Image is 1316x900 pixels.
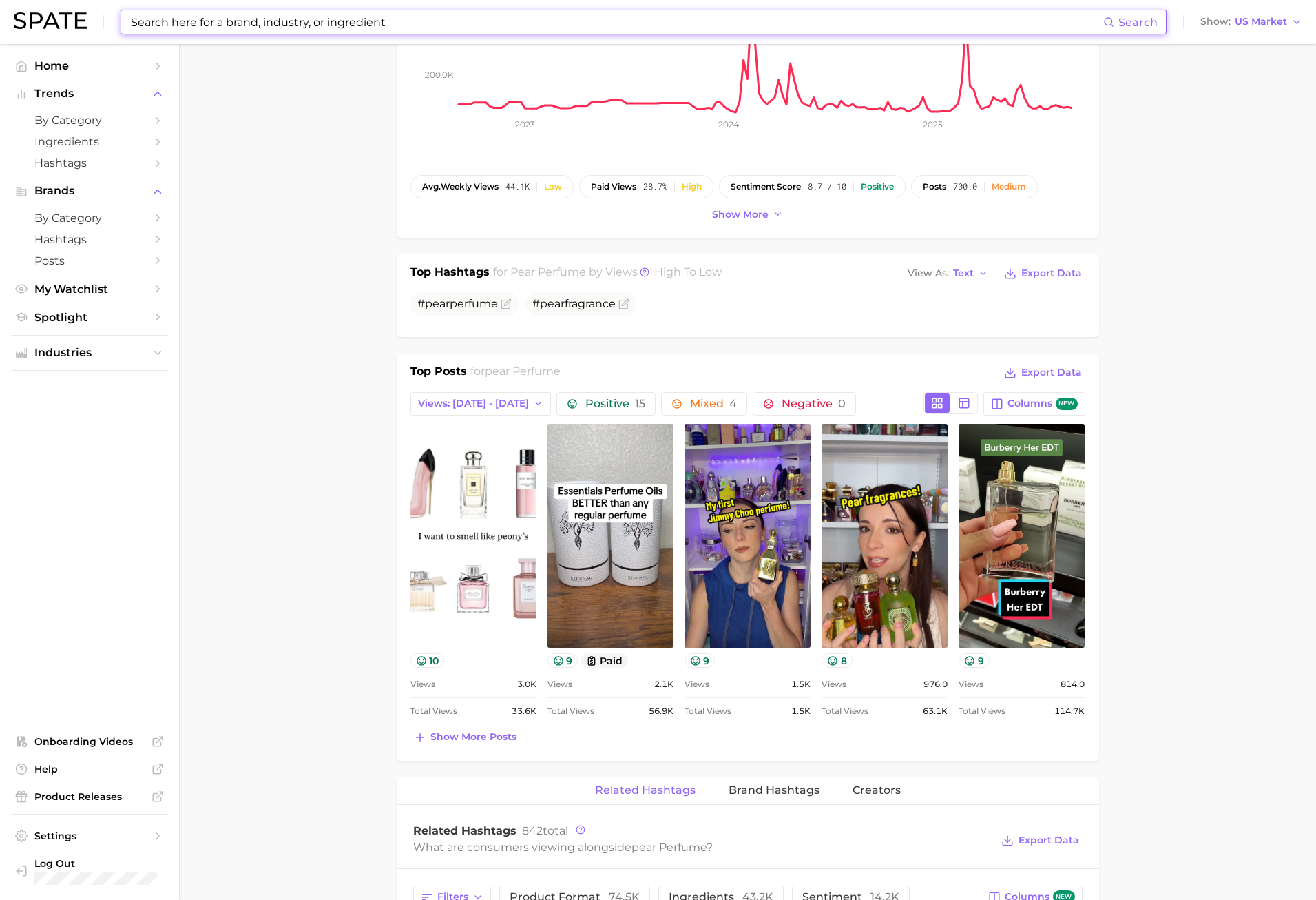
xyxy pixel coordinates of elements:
[992,182,1026,192] div: Medium
[581,653,628,668] button: paid
[712,209,769,221] span: Show more
[547,653,578,668] button: 9
[34,135,145,148] span: Ingredients
[517,676,536,693] span: 3.0k
[34,59,145,72] span: Home
[923,676,948,693] span: 976.0
[690,398,737,409] span: Mixed
[34,114,145,127] span: by Category
[904,265,992,283] button: View AsText
[418,398,529,409] span: Views: [DATE] - [DATE]
[1061,676,1085,693] span: 814.0
[718,119,738,130] tspan: 2024
[514,119,534,130] tspan: 2023
[591,182,636,192] span: paid views
[1197,13,1306,31] button: ShowUS Market
[595,784,696,797] span: Related Hashtags
[522,824,543,837] span: 842
[959,676,983,693] span: Views
[685,703,731,719] span: Total Views
[685,676,709,693] span: Views
[11,826,168,846] a: Settings
[11,207,168,229] a: by Category
[450,297,498,310] span: perfume
[1054,703,1085,719] span: 114.7k
[654,676,673,693] span: 2.1k
[983,392,1085,416] button: Columnsnew
[413,838,992,857] div: What are consumers viewing alongside ?
[493,264,722,283] h2: for by Views
[923,182,946,192] span: posts
[685,653,716,668] button: 9
[791,703,811,719] span: 1.5k
[709,205,787,224] button: Show more
[532,297,616,310] span: # fragrance
[410,653,445,668] button: 10
[11,278,168,300] a: My Watchlist
[1019,835,1079,846] span: Export Data
[908,269,949,277] span: View As
[540,297,565,310] span: pear
[34,857,169,870] span: Log Out
[544,182,562,192] div: Low
[34,88,145,100] span: Trends
[635,397,645,410] span: 15
[11,83,168,104] button: Trends
[11,131,168,152] a: Ingredients
[522,824,568,837] span: total
[430,731,516,743] span: Show more posts
[911,175,1038,198] button: posts700.0Medium
[34,212,145,225] span: by Category
[11,307,168,328] a: Spotlight
[959,703,1005,719] span: Total Views
[422,182,499,192] span: weekly views
[649,703,673,719] span: 56.9k
[410,175,574,198] button: avg.weekly views44.1kLow
[34,347,145,359] span: Industries
[422,181,441,192] abbr: average
[470,363,561,384] h2: for
[410,264,490,283] h1: Top Hashtags
[34,763,145,775] span: Help
[729,784,819,797] span: Brand Hashtags
[1001,264,1085,283] button: Export Data
[425,70,454,80] tspan: 200.0k
[34,311,145,324] span: Spotlight
[410,703,457,719] span: Total Views
[1118,16,1158,29] span: Search
[579,175,713,198] button: paid views28.7%High
[654,265,722,278] span: high to low
[11,342,168,363] button: Industries
[11,786,168,807] a: Product Releases
[11,110,168,131] a: by Category
[1021,267,1082,279] span: Export Data
[631,841,707,854] span: pear perfume
[410,676,435,693] span: Views
[11,152,168,174] a: Hashtags
[618,298,629,309] button: Flag as miscategorized or irrelevant
[643,182,667,192] span: 28.7%
[512,703,536,719] span: 33.6k
[782,398,846,409] span: Negative
[129,10,1103,34] input: Search here for a brand, industry, or ingredient
[501,298,512,309] button: Flag as miscategorized or irrelevant
[34,283,145,296] span: My Watchlist
[485,365,561,378] span: pear perfume
[585,398,645,409] span: Positive
[1200,18,1231,25] span: Show
[11,250,168,272] a: Posts
[34,735,145,748] span: Onboarding Videos
[34,830,145,842] span: Settings
[11,55,168,76] a: Home
[410,363,467,384] h1: Top Posts
[922,119,942,130] tspan: 2025
[682,182,702,192] div: High
[719,175,906,198] button: sentiment score8.7 / 10Positive
[34,233,145,246] span: Hashtags
[1056,398,1078,411] span: new
[11,759,168,779] a: Help
[505,182,530,192] span: 44.1k
[417,297,498,310] span: #
[11,731,168,752] a: Onboarding Videos
[11,181,168,201] button: Brands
